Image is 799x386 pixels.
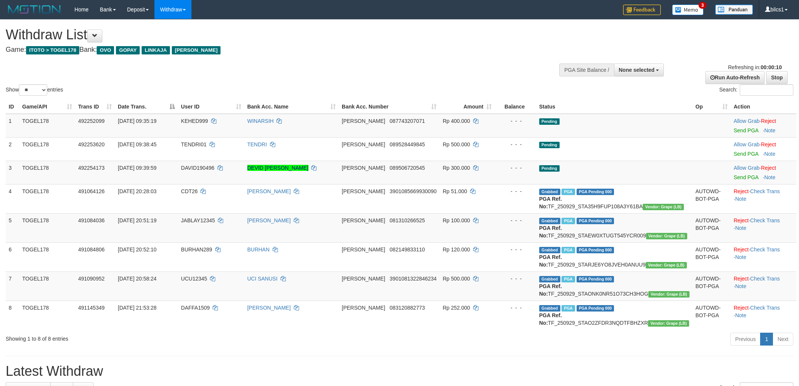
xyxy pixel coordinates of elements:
[735,225,747,231] a: Note
[773,333,793,346] a: Next
[75,100,115,114] th: Trans ID: activate to sort column ascending
[342,217,385,223] span: [PERSON_NAME]
[6,27,525,42] h1: Withdraw List
[342,305,385,311] span: [PERSON_NAME]
[734,165,759,171] a: Allow Grab
[728,64,782,70] span: Refreshing in:
[577,218,614,224] span: PGA Pending
[498,164,533,172] div: - - -
[6,213,19,242] td: 5
[443,141,470,147] span: Rp 500.000
[390,276,437,282] span: Copy 3901081322846234 to clipboard
[734,276,749,282] a: Reject
[734,217,749,223] a: Reject
[181,246,212,253] span: BURHAN289
[498,217,533,224] div: - - -
[118,165,156,171] span: [DATE] 09:39:59
[643,204,684,210] span: Vendor URL: https://dashboard.q2checkout.com/secure
[734,165,761,171] span: ·
[539,196,562,209] b: PGA Ref. No:
[577,247,614,253] span: PGA Pending
[181,188,197,194] span: CDT26
[78,246,105,253] span: 491084806
[750,305,780,311] a: Check Trans
[734,305,749,311] a: Reject
[734,141,761,147] span: ·
[19,242,75,271] td: TOGEL178
[247,188,291,194] a: [PERSON_NAME]
[498,304,533,312] div: - - -
[6,364,793,379] h1: Latest Withdraw
[19,301,75,330] td: TOGEL178
[19,100,75,114] th: Game/API: activate to sort column ascending
[539,189,560,195] span: Grabbed
[731,271,796,301] td: · ·
[178,100,244,114] th: User ID: activate to sort column ascending
[495,100,536,114] th: Balance
[750,246,780,253] a: Check Trans
[735,312,747,318] a: Note
[19,137,75,161] td: TOGEL178
[735,254,747,260] a: Note
[731,161,796,184] td: ·
[78,276,105,282] span: 491090952
[6,301,19,330] td: 8
[118,246,156,253] span: [DATE] 20:52:10
[761,165,776,171] a: Reject
[498,246,533,253] div: - - -
[247,118,274,124] a: WINARSIH
[172,46,221,54] span: [PERSON_NAME]
[19,84,47,96] select: Showentries
[6,161,19,184] td: 3
[443,246,470,253] span: Rp 120.000
[760,64,782,70] strong: 00:00:10
[390,217,425,223] span: Copy 081310266525 to clipboard
[539,225,562,239] b: PGA Ref. No:
[766,71,788,84] a: Stop
[181,276,207,282] span: UCU12345
[498,188,533,195] div: - - -
[648,291,689,298] span: Vendor URL: https://dashboard.q2checkout.com/secure
[115,100,178,114] th: Date Trans.: activate to sort column descending
[715,5,753,15] img: panduan.png
[26,46,79,54] span: ITOTO > TOGEL178
[181,305,210,311] span: DAFFA1509
[247,217,291,223] a: [PERSON_NAME]
[760,333,773,346] a: 1
[536,271,693,301] td: TF_250929_STAONK0NR51O73CH3HOG
[247,141,267,147] a: TENDRI
[118,276,156,282] span: [DATE] 20:58:24
[498,275,533,282] div: - - -
[390,141,425,147] span: Copy 089528449845 to clipboard
[339,100,440,114] th: Bank Acc. Number: activate to sort column ascending
[536,301,693,330] td: TF_250929_STAO2ZFDR3NQDTFBHZXR
[646,233,687,239] span: Vendor URL: https://dashboard.q2checkout.com/secure
[730,333,760,346] a: Previous
[19,114,75,138] td: TOGEL178
[734,141,759,147] a: Allow Grab
[118,188,156,194] span: [DATE] 20:28:03
[443,276,470,282] span: Rp 500.000
[623,5,661,15] img: Feedback.jpg
[561,247,575,253] span: Marked by bilcs1
[6,332,327,343] div: Showing 1 to 8 of 8 entries
[78,305,105,311] span: 491145349
[561,305,575,312] span: Marked by bilcs1
[761,118,776,124] a: Reject
[559,64,614,76] div: PGA Site Balance /
[539,254,562,268] b: PGA Ref. No:
[181,118,208,124] span: KEHED999
[118,118,156,124] span: [DATE] 09:35:19
[734,151,758,157] a: Send PGA
[539,305,560,312] span: Grabbed
[342,118,385,124] span: [PERSON_NAME]
[6,242,19,271] td: 6
[693,100,731,114] th: Op: activate to sort column ascending
[116,46,140,54] span: GOPAY
[443,217,470,223] span: Rp 100.000
[693,213,731,242] td: AUTOWD-BOT-PGA
[142,46,170,54] span: LINKAJA
[342,276,385,282] span: [PERSON_NAME]
[734,127,758,133] a: Send PGA
[244,100,339,114] th: Bank Acc. Name: activate to sort column ascending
